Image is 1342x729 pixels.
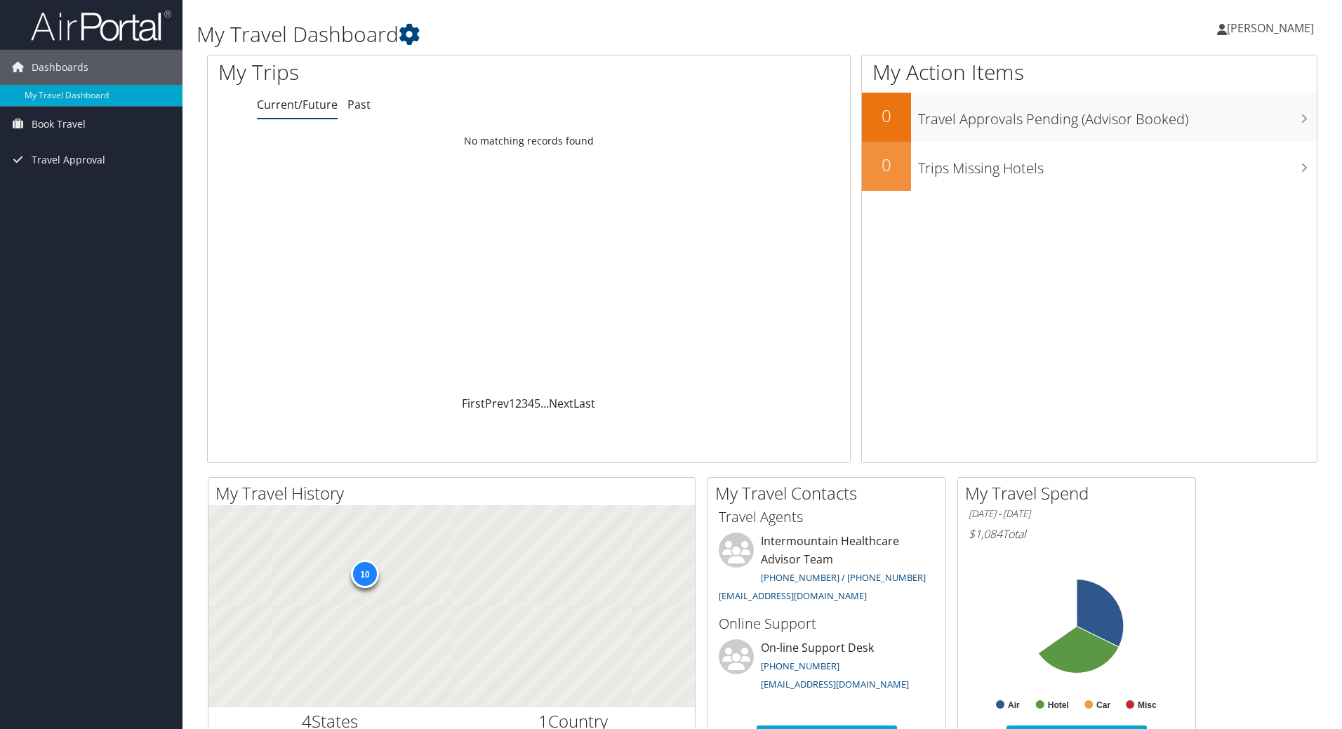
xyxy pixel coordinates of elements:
[712,533,942,608] li: Intermountain Healthcare Advisor Team
[208,128,850,154] td: No matching records found
[1048,700,1069,710] text: Hotel
[719,507,935,527] h3: Travel Agents
[862,153,911,177] h2: 0
[761,660,839,672] a: [PHONE_NUMBER]
[712,639,942,697] li: On-line Support Desk
[1217,7,1328,49] a: [PERSON_NAME]
[1008,700,1020,710] text: Air
[528,396,534,411] a: 4
[521,396,528,411] a: 3
[197,20,951,49] h1: My Travel Dashboard
[1096,700,1110,710] text: Car
[31,9,171,42] img: airportal-logo.png
[485,396,509,411] a: Prev
[215,481,695,505] h2: My Travel History
[32,142,105,178] span: Travel Approval
[862,104,911,128] h2: 0
[32,107,86,142] span: Book Travel
[573,396,595,411] a: Last
[540,396,549,411] span: …
[32,50,88,85] span: Dashboards
[1227,20,1314,36] span: [PERSON_NAME]
[719,614,935,634] h3: Online Support
[969,526,1185,542] h6: Total
[715,481,945,505] h2: My Travel Contacts
[534,396,540,411] a: 5
[918,152,1317,178] h3: Trips Missing Hotels
[509,396,515,411] a: 1
[761,571,926,584] a: [PHONE_NUMBER] / [PHONE_NUMBER]
[862,58,1317,87] h1: My Action Items
[862,93,1317,142] a: 0Travel Approvals Pending (Advisor Booked)
[965,481,1195,505] h2: My Travel Spend
[862,142,1317,191] a: 0Trips Missing Hotels
[257,97,338,112] a: Current/Future
[969,507,1185,521] h6: [DATE] - [DATE]
[515,396,521,411] a: 2
[549,396,573,411] a: Next
[347,97,371,112] a: Past
[719,589,867,602] a: [EMAIL_ADDRESS][DOMAIN_NAME]
[969,526,1002,542] span: $1,084
[462,396,485,411] a: First
[351,560,379,588] div: 10
[918,102,1317,129] h3: Travel Approvals Pending (Advisor Booked)
[1138,700,1157,710] text: Misc
[761,678,909,690] a: [EMAIL_ADDRESS][DOMAIN_NAME]
[218,58,572,87] h1: My Trips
